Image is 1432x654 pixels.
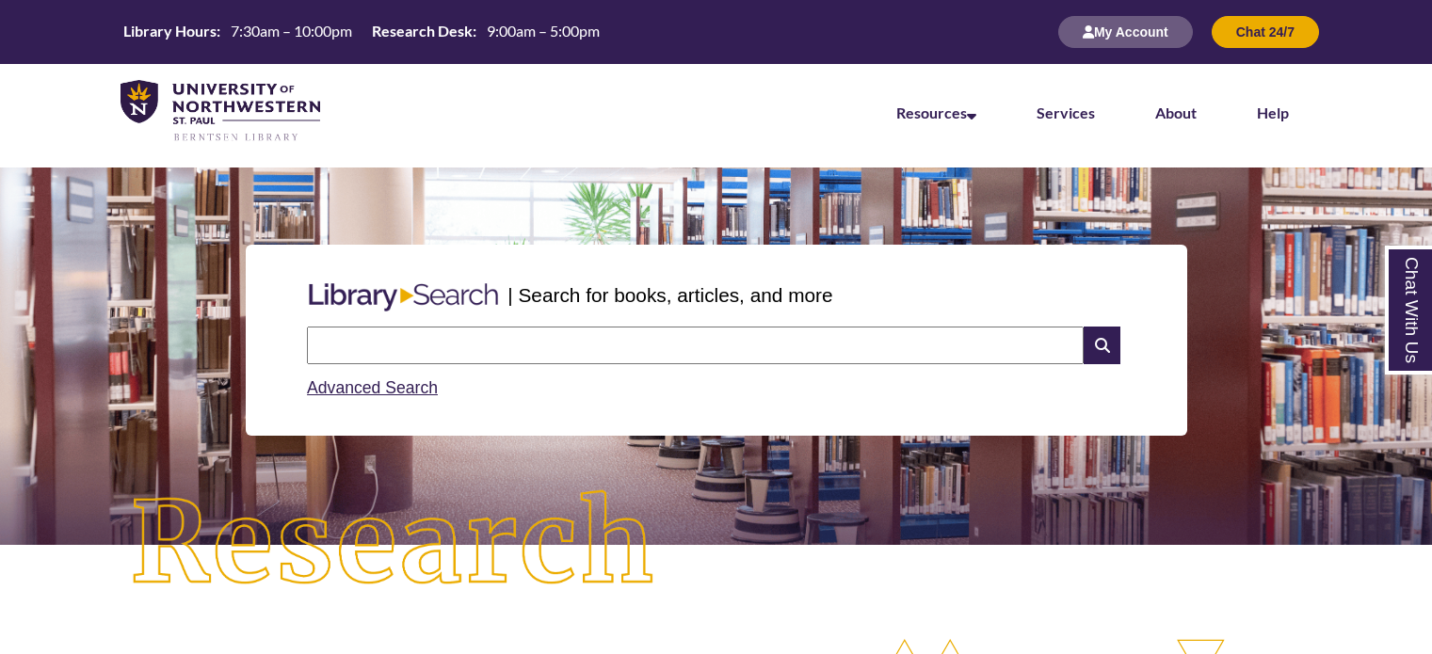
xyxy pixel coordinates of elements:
th: Research Desk: [364,21,479,41]
span: 9:00am – 5:00pm [487,22,600,40]
span: 7:30am – 10:00pm [231,22,352,40]
th: Library Hours: [116,21,223,41]
button: Chat 24/7 [1212,16,1319,48]
i: Search [1084,327,1119,364]
a: Chat 24/7 [1212,24,1319,40]
a: Help [1257,104,1289,121]
a: About [1155,104,1197,121]
a: My Account [1058,24,1193,40]
a: Advanced Search [307,378,438,397]
img: UNWSP Library Logo [121,80,320,143]
img: Libary Search [299,276,507,319]
a: Services [1037,104,1095,121]
button: My Account [1058,16,1193,48]
p: | Search for books, articles, and more [507,280,832,310]
a: Resources [896,104,976,121]
a: Hours Today [116,21,607,43]
table: Hours Today [116,21,607,41]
